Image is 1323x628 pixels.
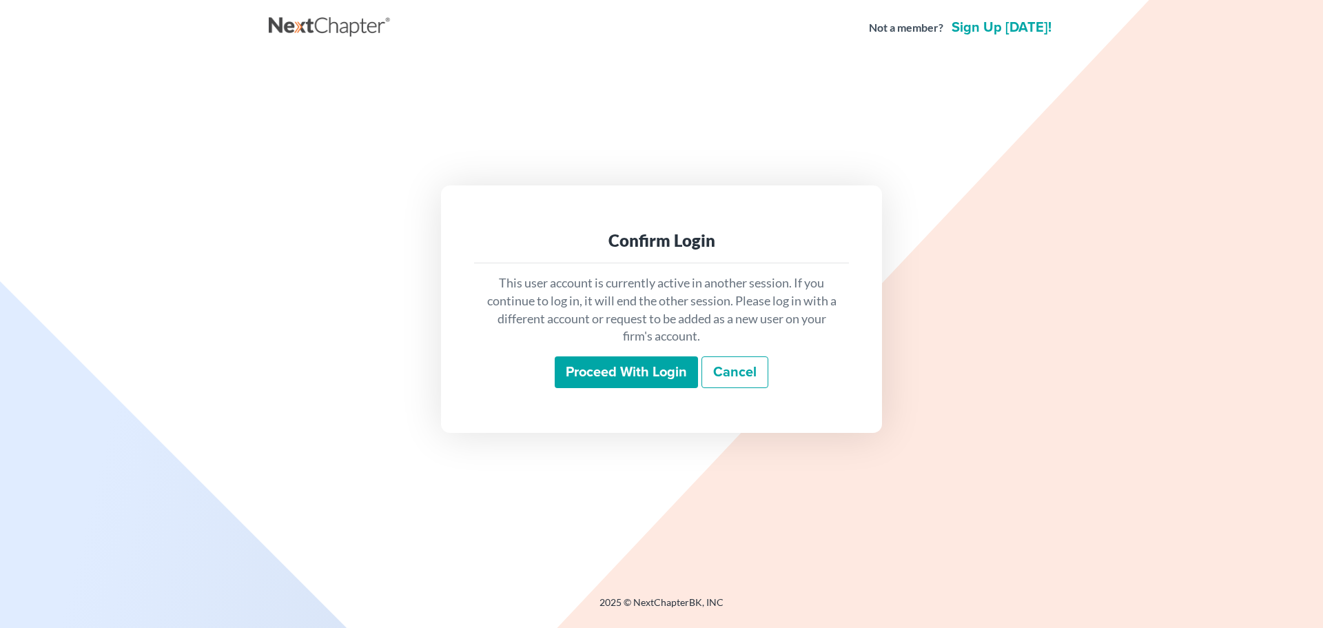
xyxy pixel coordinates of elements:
[555,356,698,388] input: Proceed with login
[949,21,1054,34] a: Sign up [DATE]!
[485,274,838,345] p: This user account is currently active in another session. If you continue to log in, it will end ...
[485,230,838,252] div: Confirm Login
[269,596,1054,620] div: 2025 © NextChapterBK, INC
[869,20,943,36] strong: Not a member?
[701,356,768,388] a: Cancel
